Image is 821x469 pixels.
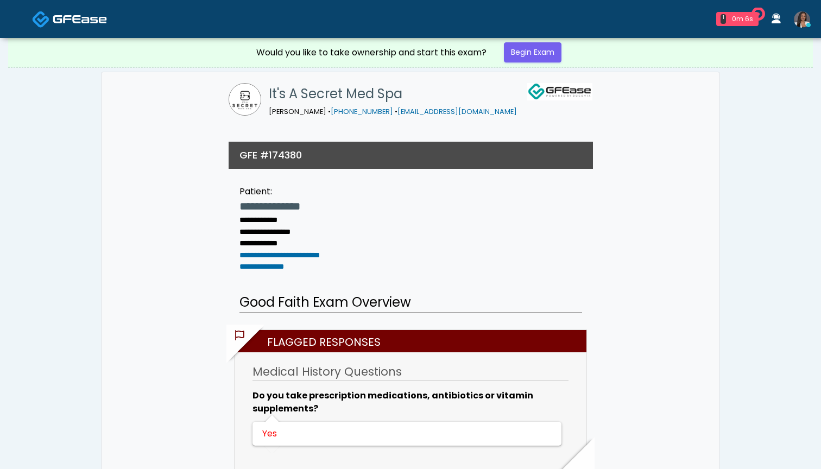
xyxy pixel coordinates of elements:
a: 1 0m 6s [710,8,765,30]
img: Docovia [53,14,107,24]
b: Do you take prescription medications, antibiotics or vitamin supplements? [252,389,533,415]
h1: It's A Secret Med Spa [269,83,517,105]
small: [PERSON_NAME] [269,107,517,116]
div: 0m 6s [730,14,754,24]
div: Yes [262,427,550,440]
div: 1 [721,14,726,24]
img: GFEase Logo [527,83,592,100]
div: Would you like to take ownership and start this exam? [256,46,487,59]
a: Docovia [32,1,107,36]
a: [PHONE_NUMBER] [331,107,393,116]
h2: Flagged Responses [240,330,586,352]
a: Begin Exam [504,42,561,62]
h3: Medical History Questions [252,364,569,381]
h3: GFE #174380 [239,148,302,162]
div: Patient: [239,185,320,198]
span: • [328,107,331,116]
img: Anjali Nandakumar [794,11,810,28]
img: It's A Secret Med Spa [229,83,261,116]
h2: Good Faith Exam Overview [239,293,582,313]
img: Docovia [32,10,50,28]
a: [EMAIL_ADDRESS][DOMAIN_NAME] [397,107,517,116]
span: • [395,107,397,116]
